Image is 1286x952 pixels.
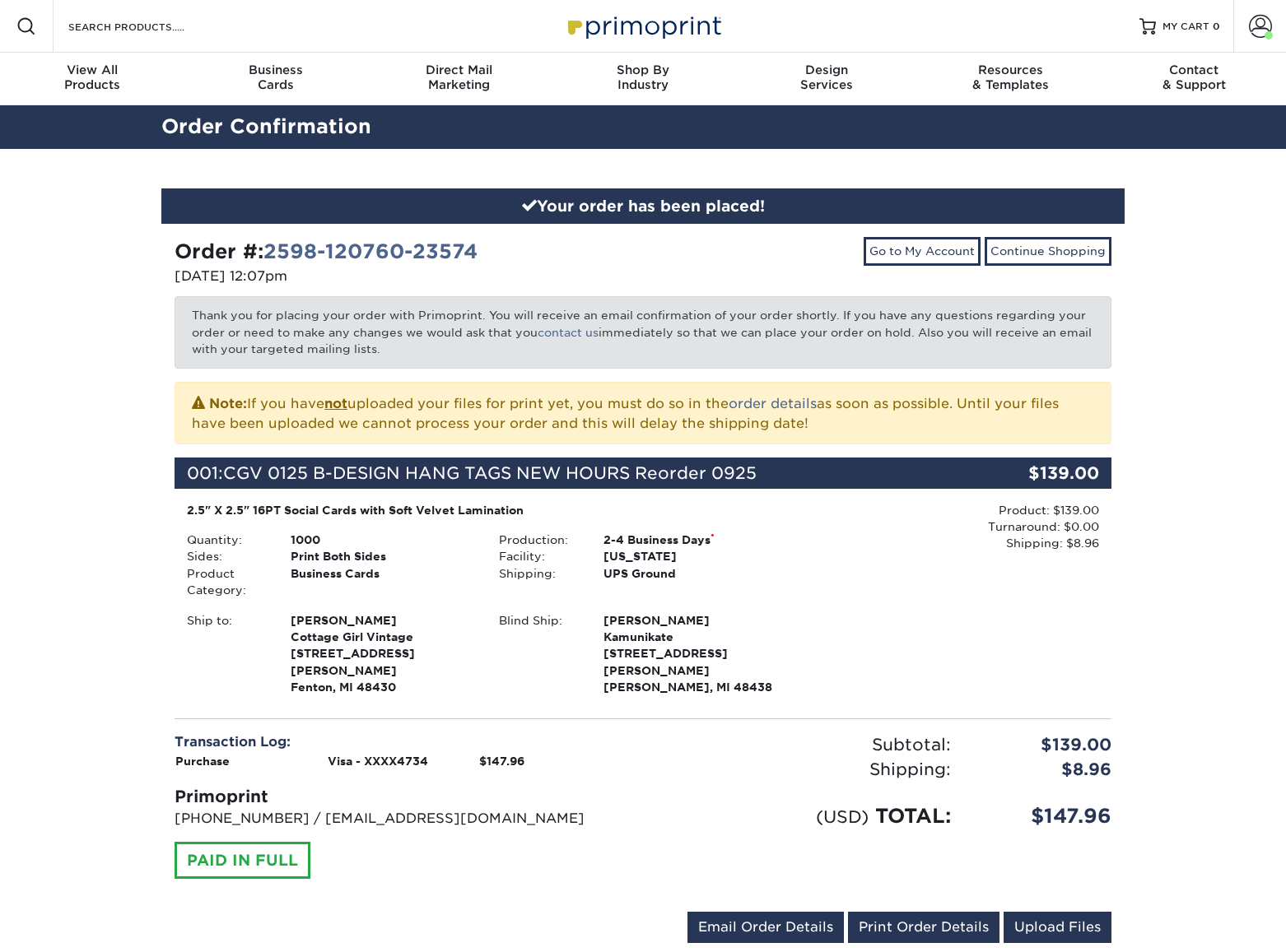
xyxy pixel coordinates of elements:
[175,612,278,696] div: Ship to:
[223,463,757,483] span: CGV 0125 B-DESIGN HANG TAGS NEW HOURS Reorder 0925
[291,612,474,694] strong: Fenton, MI 48430
[864,237,981,265] a: Go to My Account
[1163,20,1209,34] span: MY CART
[963,732,1124,757] div: $139.00
[729,396,817,411] a: order details
[816,806,869,827] small: (USD)
[538,326,599,339] a: contact us
[591,548,799,564] div: [US_STATE]
[149,112,1137,142] h2: Order Confirmation
[175,565,278,599] div: Product Category:
[735,53,919,105] a: DesignServices
[919,53,1102,105] a: Resources& Templates
[687,912,844,943] a: Email Order Details
[603,612,787,694] strong: [PERSON_NAME], MI 48438
[848,912,999,943] a: Print Order Details
[603,612,787,629] span: [PERSON_NAME]
[1102,63,1286,77] span: Contact
[1004,912,1111,943] a: Upload Files
[985,237,1111,265] a: Continue Shopping
[175,755,230,768] strong: Purchase
[175,732,631,752] div: Transaction Log:
[184,63,367,77] span: Business
[278,532,487,548] div: 1000
[955,457,1111,489] div: $139.00
[324,396,347,411] b: not
[278,565,487,599] div: Business Cards
[263,239,478,263] a: 2598-120760-23574
[278,548,487,564] div: Print Both Sides
[963,757,1124,782] div: $8.96
[175,809,631,829] p: [PHONE_NUMBER] / [EMAIL_ADDRESS][DOMAIN_NAME]
[963,801,1124,831] div: $147.96
[175,267,631,286] p: [DATE] 12:07pm
[291,645,474,679] span: [STREET_ADDRESS][PERSON_NAME]
[192,392,1094,434] p: If you have uploaded your files for print yet, you must do so in the as soon as possible. Until y...
[919,63,1102,77] span: Resources
[487,612,590,696] div: Blind Ship:
[175,457,955,489] div: 001:
[184,63,367,92] div: Cards
[161,188,1125,225] div: Your order has been placed!
[1213,21,1220,32] span: 0
[328,755,428,768] strong: Visa - XXXX4734
[799,502,1099,552] div: Product: $139.00 Turnaround: $0.00 Shipping: $8.96
[209,396,247,411] strong: Note:
[551,63,734,77] span: Shop By
[643,732,963,757] div: Subtotal:
[919,63,1102,92] div: & Templates
[735,63,919,77] span: Design
[367,63,551,92] div: Marketing
[175,784,631,809] div: Primoprint
[1102,53,1286,105] a: Contact& Support
[175,532,278,548] div: Quantity:
[591,565,799,582] div: UPS Ground
[175,296,1111,368] p: Thank you for placing your order with Primoprint. You will receive an email confirmation of your ...
[487,532,590,548] div: Production:
[735,63,919,92] div: Services
[591,532,799,548] div: 2-4 Business Days
[603,645,787,679] span: [STREET_ADDRESS][PERSON_NAME]
[367,53,551,105] a: Direct MailMarketing
[561,8,725,44] img: Primoprint
[643,757,963,782] div: Shipping:
[291,629,474,645] span: Cottage Girl Vintage
[479,755,524,768] strong: $147.96
[1102,63,1286,92] div: & Support
[551,63,734,92] div: Industry
[487,565,590,582] div: Shipping:
[187,502,787,518] div: 2.5" X 2.5" 16PT Social Cards with Soft Velvet Lamination
[175,239,478,263] strong: Order #:
[551,53,734,105] a: Shop ByIndustry
[875,804,951,828] span: TOTAL:
[175,842,310,880] div: PAID IN FULL
[175,548,278,564] div: Sides:
[367,63,551,77] span: Direct Mail
[487,548,590,564] div: Facility:
[291,612,474,629] span: [PERSON_NAME]
[67,16,227,36] input: SEARCH PRODUCTS.....
[184,53,367,105] a: BusinessCards
[603,629,787,645] span: Kamunikate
